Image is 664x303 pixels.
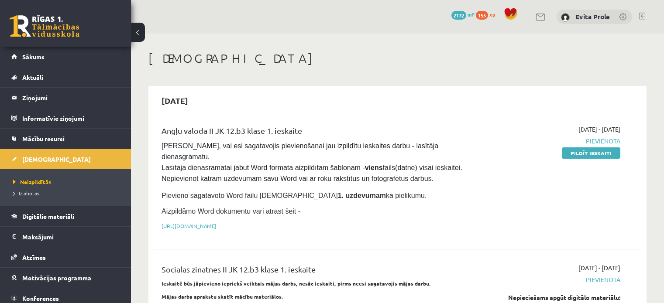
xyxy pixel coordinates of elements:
img: Evita Prole [561,13,570,22]
h2: [DATE] [153,90,197,111]
a: [DEMOGRAPHIC_DATA] [11,149,120,169]
a: 155 xp [476,11,499,18]
span: Mācību resursi [22,135,65,143]
legend: Maksājumi [22,227,120,247]
span: [PERSON_NAME], vai esi sagatavojis pievienošanai jau izpildītu ieskaites darbu - lasītāja dienasg... [162,142,464,182]
strong: Mājas darba aprakstu skatīt mācību materiālos. [162,293,283,300]
span: [DEMOGRAPHIC_DATA] [22,155,91,163]
legend: Ziņojumi [22,88,120,108]
div: Sociālās zinātnes II JK 12.b3 klase 1. ieskaite [162,263,463,279]
span: 155 [476,11,488,20]
a: Evita Prole [575,12,610,21]
a: Atzīmes [11,247,120,267]
span: xp [489,11,495,18]
a: Informatīvie ziņojumi [11,108,120,128]
span: Motivācijas programma [22,274,91,282]
a: Pildīt ieskaiti [562,147,620,159]
span: Aktuāli [22,73,43,81]
a: Izlabotās [13,189,122,197]
span: Pievienota [476,136,620,146]
span: Neizpildītās [13,178,51,185]
div: Angļu valoda II JK 12.b3 klase 1. ieskaite [162,125,463,141]
a: Digitālie materiāli [11,206,120,226]
strong: 1. uzdevumam [338,192,386,199]
span: Digitālie materiāli [22,212,74,220]
legend: Informatīvie ziņojumi [22,108,120,128]
span: Aizpildāmo Word dokumentu vari atrast šeit - [162,208,300,215]
a: Aktuāli [11,67,120,87]
span: Sākums [22,53,45,61]
a: Mācību resursi [11,129,120,149]
span: mP [468,11,475,18]
a: 2172 mP [451,11,475,18]
a: Ziņojumi [11,88,120,108]
div: Nepieciešams apgūt digitālo materiālu: [476,293,620,302]
span: Konferences [22,294,59,302]
span: [DATE] - [DATE] [578,263,620,272]
span: Izlabotās [13,190,39,197]
a: Motivācijas programma [11,268,120,288]
strong: Ieskaitē būs jāpievieno iepriekš veiktais mājas darbs, nesāc ieskaiti, pirms neesi sagatavojis mā... [162,280,431,287]
h1: [DEMOGRAPHIC_DATA] [148,51,647,66]
span: Pievienota [476,275,620,284]
strong: viens [365,164,383,171]
span: Atzīmes [22,253,46,261]
a: Sākums [11,47,120,67]
a: Rīgas 1. Tālmācības vidusskola [10,15,79,37]
a: Neizpildītās [13,178,122,186]
a: [URL][DOMAIN_NAME] [162,222,216,229]
span: [DATE] - [DATE] [578,125,620,134]
span: Pievieno sagatavoto Word failu [DEMOGRAPHIC_DATA] kā pielikumu. [162,192,427,199]
span: 2172 [451,11,466,20]
a: Maksājumi [11,227,120,247]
